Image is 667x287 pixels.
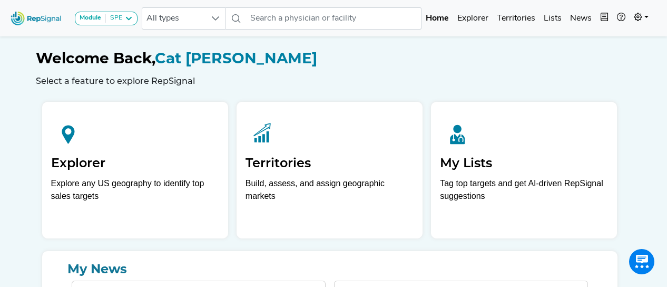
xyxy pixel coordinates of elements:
[246,156,414,171] h2: Territories
[36,49,155,67] span: Welcome Back,
[421,8,453,29] a: Home
[80,15,101,21] strong: Module
[142,8,205,29] span: All types
[237,102,423,238] a: TerritoriesBuild, assess, and assign geographic markets
[51,156,219,171] h2: Explorer
[36,76,624,86] h6: Select a feature to explore RepSignal
[106,14,122,23] div: SPE
[51,177,219,203] div: Explore any US geography to identify top sales targets
[431,102,617,238] a: My ListsTag top targets and get AI-driven RepSignal suggestions
[36,50,624,68] h1: Cat [PERSON_NAME]
[51,260,609,279] a: My News
[566,8,596,29] a: News
[75,12,138,25] button: ModuleSPE
[540,8,566,29] a: Lists
[440,177,608,208] p: Tag top targets and get AI-driven RepSignal suggestions
[246,7,421,30] input: Search a physician or facility
[453,8,493,29] a: Explorer
[596,8,613,29] button: Intel Book
[493,8,540,29] a: Territories
[246,177,414,208] p: Build, assess, and assign geographic markets
[440,156,608,171] h2: My Lists
[42,102,228,238] a: ExplorerExplore any US geography to identify top sales targets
